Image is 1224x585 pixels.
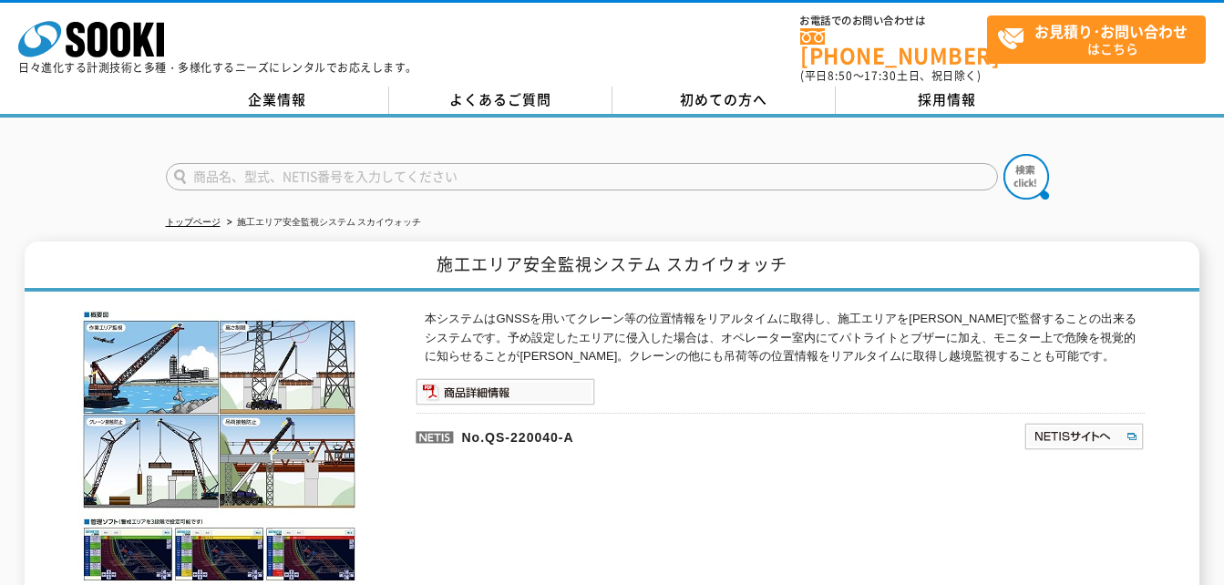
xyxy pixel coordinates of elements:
[800,67,981,84] span: (平日 ～ 土日、祝日除く)
[18,62,417,73] p: 日々進化する計測技術と多種・多様化するニーズにレンタルでお応えします。
[836,87,1059,114] a: 採用情報
[416,388,595,402] a: 商品詳細情報システム
[25,241,1199,292] h1: 施工エリア安全監視システム スカイウォッチ
[680,89,767,109] span: 初めての方へ
[800,28,987,66] a: [PHONE_NUMBER]
[800,15,987,26] span: お電話でのお問い合わせは
[997,16,1205,62] span: はこちら
[416,413,848,457] p: No.QS-220040-A
[425,310,1145,366] p: 本システムはGNSSを用いてクレーン等の位置情報をリアルタイムに取得し、施工エリアを[PERSON_NAME]で監督することの出来るシステムです。予め設定したエリアに侵入した場合は、オペレーター...
[223,213,422,232] li: 施工エリア安全監視システム スカイウォッチ
[78,310,361,583] img: 施工エリア安全監視システム スカイウォッチ
[828,67,853,84] span: 8:50
[416,378,595,405] img: 商品詳細情報システム
[166,87,389,114] a: 企業情報
[389,87,612,114] a: よくあるご質問
[166,163,998,190] input: 商品名、型式、NETIS番号を入力してください
[1023,422,1145,451] img: NETISサイトへ
[987,15,1206,64] a: お見積り･お問い合わせはこちら
[166,217,221,227] a: トップページ
[864,67,897,84] span: 17:30
[612,87,836,114] a: 初めての方へ
[1034,20,1188,42] strong: お見積り･お問い合わせ
[1003,154,1049,200] img: btn_search.png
